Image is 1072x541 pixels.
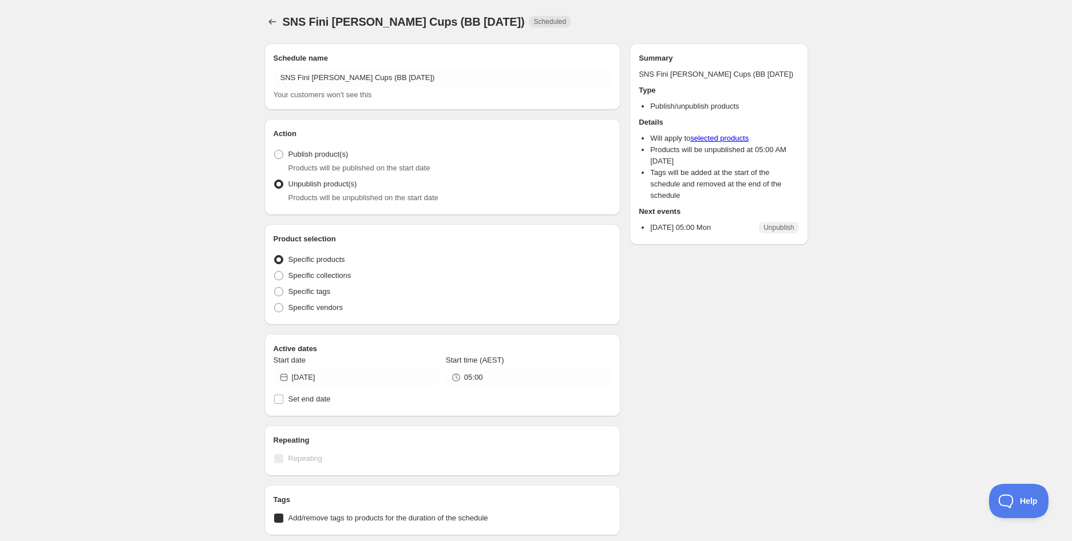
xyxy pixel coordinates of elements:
[274,435,612,446] h2: Repeating
[288,193,438,202] span: Products will be unpublished on the start date
[274,343,612,355] h2: Active dates
[288,164,430,172] span: Products will be published on the start date
[274,128,612,140] h2: Action
[288,514,488,522] span: Add/remove tags to products for the duration of the schedule
[288,180,357,188] span: Unpublish product(s)
[639,117,798,128] h2: Details
[650,133,798,144] li: Will apply to
[639,85,798,96] h2: Type
[288,454,322,463] span: Repeating
[274,233,612,245] h2: Product selection
[288,150,349,158] span: Publish product(s)
[639,53,798,64] h2: Summary
[274,356,306,364] span: Start date
[274,53,612,64] h2: Schedule name
[650,222,711,233] p: [DATE] 05:00 Mon
[764,223,794,232] span: Unpublish
[639,69,798,80] p: SNS Fini [PERSON_NAME] Cups (BB [DATE])
[288,271,351,280] span: Specific collections
[639,206,798,217] h2: Next events
[283,15,525,28] span: SNS Fini [PERSON_NAME] Cups (BB [DATE])
[989,484,1049,518] iframe: Toggle Customer Support
[288,303,343,312] span: Specific vendors
[288,287,331,296] span: Specific tags
[274,90,372,99] span: Your customers won't see this
[446,356,504,364] span: Start time (AEST)
[690,134,749,142] a: selected products
[274,494,612,506] h2: Tags
[533,17,566,26] span: Scheduled
[650,144,798,167] li: Products will be unpublished at 05:00 AM [DATE]
[650,167,798,201] li: Tags will be added at the start of the schedule and removed at the end of the schedule
[288,395,331,403] span: Set end date
[264,14,280,30] button: Schedules
[650,101,798,112] li: Publish/unpublish products
[288,255,345,264] span: Specific products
